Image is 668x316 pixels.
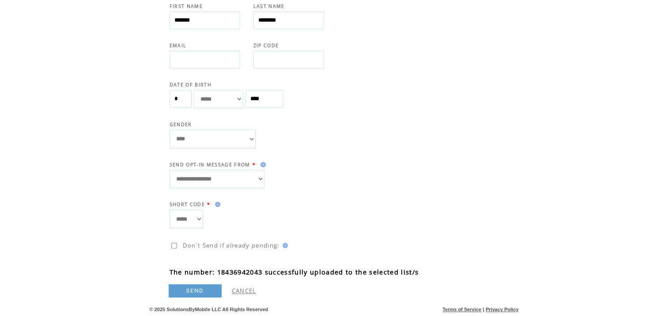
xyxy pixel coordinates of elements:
[169,284,222,297] a: SEND
[486,307,519,312] a: Privacy Policy
[170,3,203,9] span: FIRST NAME
[253,3,285,9] span: LAST NAME
[170,42,187,49] span: EMAIL
[280,243,288,248] img: help.gif
[150,307,268,312] span: © 2025 SolutionsByMobile LLC All Rights Reserved
[170,121,192,128] span: GENDER
[183,241,280,249] span: Don't Send if already pending:
[253,42,279,49] span: ZIP CODE
[167,265,514,278] span: The number: 18436942043 successfully uploaded to the selected list/s
[170,162,250,168] span: SEND OPT-IN MESSAGE FROM
[170,82,211,88] span: DATE OF BIRTH
[258,162,266,167] img: help.gif
[212,202,220,207] img: help.gif
[442,307,481,312] a: Terms of Service
[483,307,484,312] span: |
[170,201,205,207] span: SHORT CODE
[232,287,257,295] a: CANCEL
